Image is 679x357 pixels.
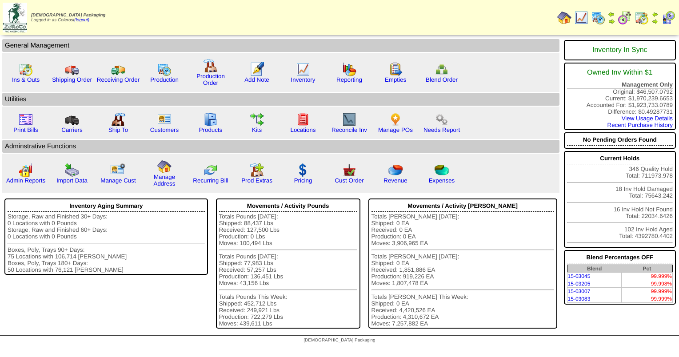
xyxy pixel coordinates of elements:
[426,76,458,83] a: Blend Order
[557,11,571,25] img: home.gif
[622,280,673,288] td: 99.998%
[296,112,310,127] img: locations.gif
[388,112,403,127] img: po.png
[219,200,357,212] div: Movements / Activity Pounds
[567,42,673,59] div: Inventory In Sync
[74,18,89,23] a: (logout)
[567,64,673,81] div: Owned Inv Within $1
[150,76,179,83] a: Production
[56,177,88,184] a: Import Data
[157,159,172,174] img: home.gif
[378,127,413,133] a: Manage POs
[568,273,591,279] a: 15-03045
[567,134,673,146] div: No Pending Orders Found
[564,151,676,248] div: 346 Quality Hold Total: 711973.978 18 Inv Hold Damaged Total: 75643.242 16 Inv Hold Not Found Tot...
[332,127,367,133] a: Reconcile Inv
[342,112,356,127] img: line_graph2.gif
[622,115,673,122] a: View Usage Details
[2,140,559,153] td: Adminstrative Functions
[608,18,615,25] img: arrowright.gif
[608,11,615,18] img: arrowleft.gif
[651,18,659,25] img: arrowright.gif
[383,177,407,184] a: Revenue
[618,11,632,25] img: calendarblend.gif
[429,177,455,184] a: Expenses
[335,177,363,184] a: Cust Order
[342,163,356,177] img: cust_order.png
[196,73,225,86] a: Production Order
[252,127,262,133] a: Kits
[8,213,205,273] div: Storage, Raw and Finished 30+ Days: 0 Locations with 0 Pounds Storage, Raw and Finished 60+ Days:...
[622,265,673,273] th: Pct
[567,265,622,273] th: Blend
[435,163,449,177] img: pie_chart2.png
[250,163,264,177] img: prodextras.gif
[435,112,449,127] img: workflow.png
[244,76,269,83] a: Add Note
[150,127,179,133] a: Customers
[250,62,264,76] img: orders.gif
[65,163,79,177] img: import.gif
[204,112,218,127] img: cabinet.gif
[2,93,559,106] td: Utilities
[199,127,223,133] a: Products
[250,112,264,127] img: workflow.gif
[567,252,673,263] div: Blend Percentages OFF
[567,81,673,88] div: Management Only
[219,213,357,327] div: Totals Pounds [DATE]: Shipped: 88,437 Lbs Received: 127,500 Lbs Production: 0 Lbs Moves: 100,494 ...
[8,200,205,212] div: Inventory Aging Summary
[97,76,140,83] a: Receiving Order
[110,163,127,177] img: managecust.png
[157,112,172,127] img: customers.gif
[336,76,362,83] a: Reporting
[204,59,218,73] img: factory.gif
[65,112,79,127] img: truck3.gif
[65,62,79,76] img: truck.gif
[568,296,591,302] a: 15-03083
[154,174,176,187] a: Manage Address
[61,127,82,133] a: Carriers
[111,112,125,127] img: factory2.gif
[574,11,588,25] img: line_graph.gif
[2,39,559,52] td: General Management
[622,295,673,303] td: 99.999%
[342,62,356,76] img: graph.gif
[111,62,125,76] img: truck2.gif
[564,63,676,130] div: Original: $46,507.0792 Current: $1,970,239.6653 Accounted For: $1,923,733.0789 Difference: $0.492...
[651,11,659,18] img: arrowleft.gif
[31,13,105,23] span: Logged in as Colerost
[204,163,218,177] img: reconcile.gif
[6,177,45,184] a: Admin Reports
[294,177,312,184] a: Pricing
[19,112,33,127] img: invoice2.gif
[435,62,449,76] img: network.png
[296,163,310,177] img: dollar.gif
[568,288,591,294] a: 15-03007
[296,62,310,76] img: line_graph.gif
[19,62,33,76] img: calendarinout.gif
[291,76,316,83] a: Inventory
[388,62,403,76] img: workorder.gif
[13,127,38,133] a: Print Bills
[193,177,228,184] a: Recurring Bill
[622,288,673,295] td: 99.999%
[157,62,172,76] img: calendarprod.gif
[635,11,649,25] img: calendarinout.gif
[567,153,673,164] div: Current Holds
[371,213,554,327] div: Totals [PERSON_NAME] [DATE]: Shipped: 0 EA Received: 0 EA Production: 0 EA Moves: 3,906,965 EA To...
[607,122,673,128] a: Recent Purchase History
[31,13,105,18] span: [DEMOGRAPHIC_DATA] Packaging
[423,127,460,133] a: Needs Report
[661,11,675,25] img: calendarcustomer.gif
[52,76,92,83] a: Shipping Order
[290,127,316,133] a: Locations
[3,3,27,32] img: zoroco-logo-small.webp
[100,177,136,184] a: Manage Cust
[388,163,403,177] img: pie_chart.png
[304,338,375,343] span: [DEMOGRAPHIC_DATA] Packaging
[371,200,554,212] div: Movements / Activity [PERSON_NAME]
[591,11,605,25] img: calendarprod.gif
[241,177,272,184] a: Prod Extras
[19,163,33,177] img: graph2.png
[622,273,673,280] td: 99.999%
